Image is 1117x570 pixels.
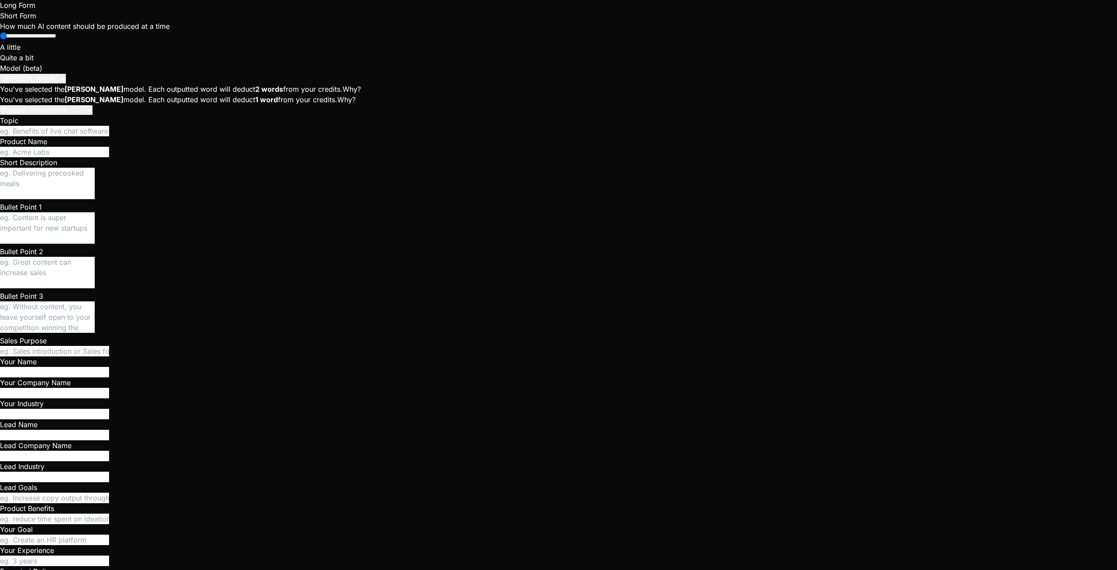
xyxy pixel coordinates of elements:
[255,85,283,93] strong: 2 words
[337,95,356,104] a: Why?
[65,85,123,93] strong: [PERSON_NAME]
[343,85,361,93] a: Why?
[65,95,123,104] strong: [PERSON_NAME]
[255,95,278,104] strong: 1 word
